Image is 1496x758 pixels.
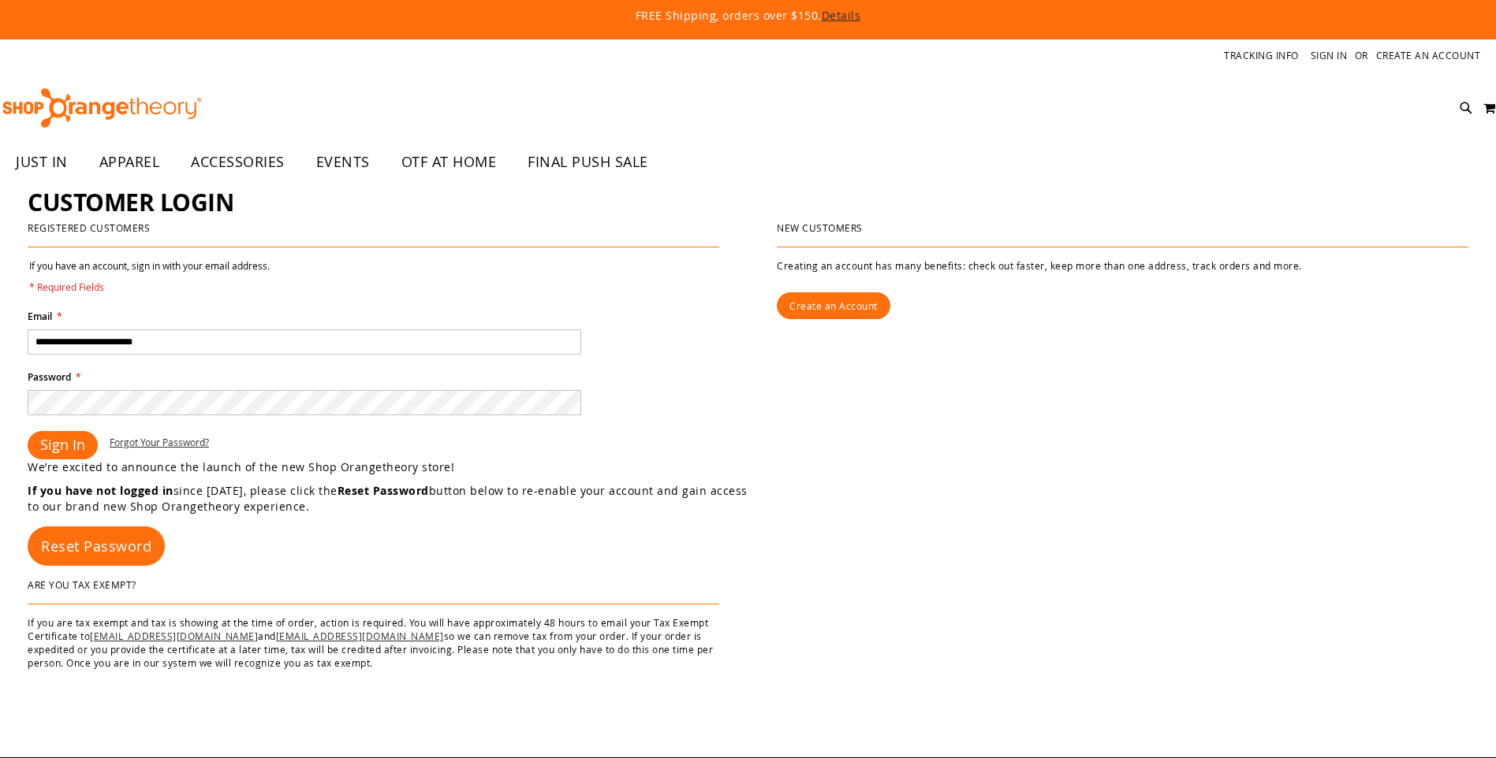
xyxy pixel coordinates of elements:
button: Sign In [28,431,98,459]
span: Customer Login [28,186,233,218]
a: FINAL PUSH SALE [512,144,664,180]
p: We’re excited to announce the launch of the new Shop Orangetheory store! [28,459,748,475]
strong: Are You Tax Exempt? [28,578,136,591]
span: Sign In [40,435,85,454]
a: OTF AT HOME [386,144,513,180]
span: Reset Password [41,537,151,555]
span: EVENTS [316,144,370,180]
span: FINAL PUSH SALE [528,144,648,180]
strong: Registered Customers [28,221,150,234]
p: since [DATE], please click the button below to re-enable your account and gain access to our bran... [28,483,748,515]
span: * Required Fields [29,281,270,294]
a: Details [822,8,861,23]
span: Password [28,370,71,384]
strong: Reset Password [338,483,429,498]
legend: If you have an account, sign in with your email address. [28,259,271,294]
span: OTF AT HOME [401,144,497,180]
a: Create an Account [777,292,890,319]
p: FREE Shipping, orders over $150. [274,8,1221,24]
p: If you are tax exempt and tax is showing at the time of order, action is required. You will have ... [28,616,719,671]
a: EVENTS [300,144,386,180]
a: Sign In [1311,49,1348,62]
a: [EMAIL_ADDRESS][DOMAIN_NAME] [276,630,444,642]
a: Create an Account [1376,49,1481,62]
strong: New Customers [777,221,863,234]
a: [EMAIL_ADDRESS][DOMAIN_NAME] [90,630,258,642]
a: APPAREL [84,144,176,180]
a: Tracking Info [1224,49,1299,62]
a: ACCESSORIES [175,144,300,180]
span: ACCESSORIES [191,144,285,180]
span: JUST IN [16,144,68,180]
strong: If you have not logged in [28,483,173,498]
span: Create an Account [789,299,878,312]
span: APPAREL [99,144,160,180]
a: Forgot Your Password? [110,436,209,449]
a: Reset Password [28,526,165,566]
span: Email [28,310,52,323]
p: Creating an account has many benefits: check out faster, keep more than one address, track orders... [777,259,1468,273]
